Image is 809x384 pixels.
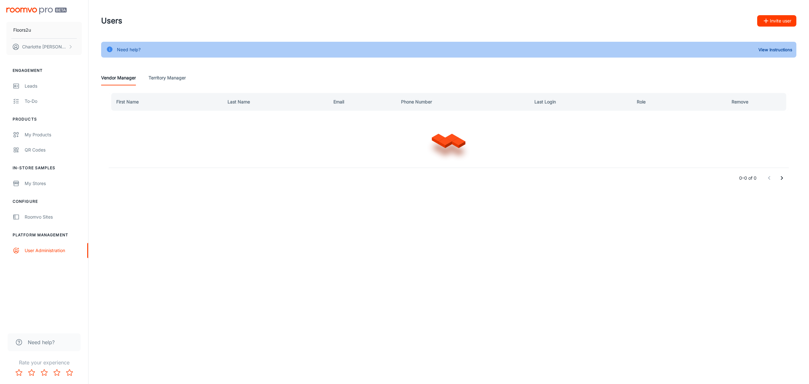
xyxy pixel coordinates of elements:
th: Email [328,93,396,111]
div: QR Codes [25,146,82,153]
div: My Products [25,131,82,138]
button: Floors2u [6,22,82,38]
p: 0–0 of 0 [739,175,757,182]
button: Invite user [757,15,796,27]
a: Territory Manager [149,70,186,85]
div: My Stores [25,180,82,187]
th: Last Name [222,93,328,111]
p: Charlotte [PERSON_NAME] [22,43,67,50]
div: Need help? [117,44,141,56]
th: Phone Number [396,93,529,111]
div: To-do [25,98,82,105]
div: Roomvo Sites [25,214,82,220]
img: Roomvo PRO Beta [6,8,67,14]
div: Leads [25,83,82,90]
th: Role [632,93,693,111]
th: Last Login [529,93,632,111]
button: View Instructions [757,45,794,54]
h1: Users [101,15,122,27]
th: Remove [693,93,789,111]
th: First Name [109,93,222,111]
button: Go to next page [776,172,788,184]
p: Floors2u [13,27,31,34]
a: Vendor Manager [101,70,136,85]
button: Charlotte [PERSON_NAME] [6,39,82,55]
